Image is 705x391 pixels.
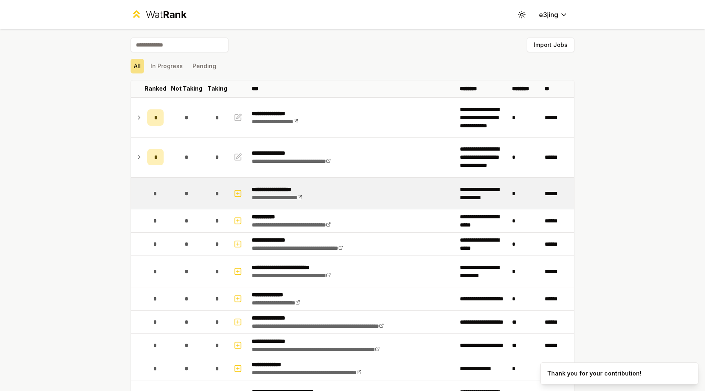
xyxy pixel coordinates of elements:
[532,7,574,22] button: e3jing
[146,8,186,21] div: Wat
[171,84,202,93] p: Not Taking
[539,10,558,20] span: e3jing
[147,59,186,73] button: In Progress
[131,8,186,21] a: WatRank
[144,84,166,93] p: Ranked
[163,9,186,20] span: Rank
[131,59,144,73] button: All
[527,38,574,52] button: Import Jobs
[189,59,219,73] button: Pending
[208,84,227,93] p: Taking
[547,369,641,378] div: Thank you for your contribution!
